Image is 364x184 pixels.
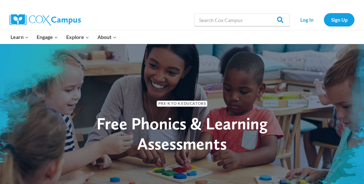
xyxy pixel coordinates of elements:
[194,13,290,26] input: Search Cox Campus
[6,30,120,44] nav: Primary Navigation
[96,113,268,153] span: Free Phonics & Learning Assessments
[37,33,58,41] span: Engage
[10,14,81,26] img: Cox Campus
[293,13,321,26] a: Log In
[97,33,117,41] span: About
[157,101,208,107] span: Pre-K to K Educators
[324,13,354,26] a: Sign Up
[66,33,89,41] span: Explore
[293,13,354,26] nav: Secondary Navigation
[11,33,29,41] span: Learn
